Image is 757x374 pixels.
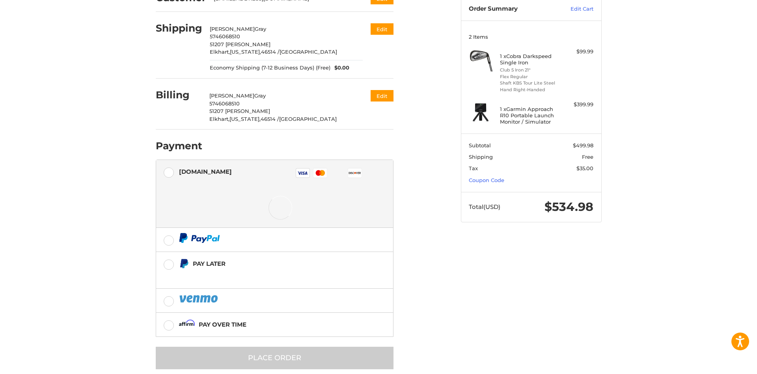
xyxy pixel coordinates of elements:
img: PayPal icon [179,233,220,243]
a: Edit Cart [554,5,593,13]
span: $499.98 [573,142,593,148]
div: Pay over time [199,318,246,331]
h2: Billing [156,89,202,101]
span: Subtotal [469,142,491,148]
li: Hand Right-Handed [500,86,560,93]
div: Pay Later [193,257,344,270]
span: Economy Shipping (7-12 Business Days) (Free) [210,64,330,72]
h2: Payment [156,140,202,152]
span: Tax [469,165,478,171]
span: Gray [254,92,266,99]
a: Coupon Code [469,177,504,183]
div: $399.99 [562,101,593,109]
span: [US_STATE], [230,49,261,55]
span: [GEOGRAPHIC_DATA] [279,116,337,122]
span: [US_STATE], [229,116,261,122]
img: Pay Later icon [179,259,189,269]
span: 51207 [PERSON_NAME] [210,41,270,47]
h4: 1 x Garmin Approach R10 Portable Launch Monitor / Simulator [500,106,560,125]
div: $99.99 [562,48,593,56]
span: 46514 / [261,116,279,122]
span: 46514 / [261,49,280,55]
h2: Shipping [156,22,202,34]
span: Elkhart, [209,116,229,122]
span: [GEOGRAPHIC_DATA] [280,49,337,55]
div: [DOMAIN_NAME] [179,165,232,178]
span: $0.00 [330,64,349,72]
span: $35.00 [576,165,593,171]
span: Shipping [469,154,493,160]
h3: 2 Items [469,34,593,40]
li: Shaft KBS Tour Lite Steel [500,80,560,86]
span: Total (USD) [469,203,500,210]
span: Free [582,154,593,160]
button: Edit [371,23,393,35]
img: PayPal icon [179,294,219,304]
img: Affirm icon [179,319,195,329]
li: Flex Regular [500,73,560,80]
span: 5746068510 [209,100,240,107]
span: [PERSON_NAME] [209,92,254,99]
span: $534.98 [544,199,593,214]
li: Club 5 Iron 21° [500,67,560,73]
button: Place Order [156,347,393,369]
h3: Order Summary [469,5,554,13]
span: 5746068510 [210,33,240,39]
span: 51207 [PERSON_NAME] [209,108,270,114]
button: Edit [371,90,393,101]
span: Elkhart, [210,49,230,55]
span: [PERSON_NAME] [210,26,255,32]
span: Gray [255,26,266,32]
h4: 1 x Cobra Darkspeed Single Iron [500,53,560,66]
